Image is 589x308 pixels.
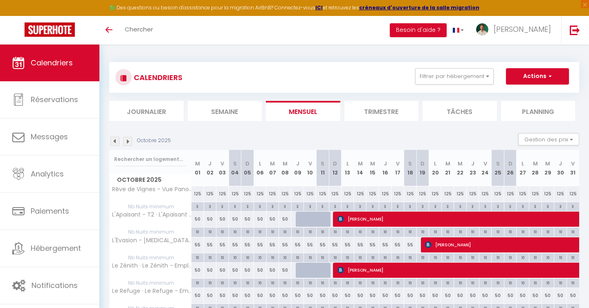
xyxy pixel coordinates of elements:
[470,16,561,45] a: ... [PERSON_NAME]
[504,228,517,235] div: 10
[204,279,216,286] div: 10
[229,228,241,235] div: 10
[220,160,224,167] abbr: V
[429,202,441,210] div: 3
[216,253,229,261] div: 10
[517,150,529,186] th: 27
[329,202,342,210] div: 3
[479,228,492,235] div: 10
[208,160,211,167] abbr: J
[259,160,261,167] abbr: L
[191,288,204,303] div: 50
[267,202,279,210] div: 3
[241,237,254,252] div: 55
[216,228,229,235] div: 10
[454,279,466,286] div: 10
[304,228,316,235] div: 10
[420,160,425,167] abbr: D
[442,228,454,235] div: 10
[529,279,542,286] div: 10
[229,150,241,186] th: 04
[329,253,342,261] div: 10
[254,279,266,286] div: 10
[304,279,316,286] div: 10
[266,212,279,227] div: 50
[554,202,567,210] div: 3
[279,228,291,235] div: 10
[216,150,229,186] th: 03
[329,279,342,286] div: 10
[358,160,363,167] abbr: M
[442,253,454,261] div: 10
[241,202,254,210] div: 3
[344,101,419,121] li: Trimestre
[110,228,191,237] span: Nb Nuits minimum
[229,263,241,278] div: 50
[391,186,404,201] div: 125
[216,202,229,210] div: 3
[492,186,504,201] div: 125
[567,253,579,261] div: 10
[458,160,463,167] abbr: M
[529,150,542,186] th: 28
[241,263,254,278] div: 50
[379,186,391,201] div: 125
[329,237,342,252] div: 55
[191,253,204,261] div: 10
[346,160,349,167] abbr: L
[204,228,216,235] div: 10
[533,160,538,167] abbr: M
[279,253,291,261] div: 10
[467,202,479,210] div: 3
[266,186,279,201] div: 125
[191,228,204,235] div: 10
[317,279,329,286] div: 10
[254,186,266,201] div: 125
[315,4,323,11] a: ICI
[542,253,554,261] div: 10
[454,253,466,261] div: 10
[191,202,204,210] div: 3
[25,22,75,37] img: Super Booking
[567,186,579,201] div: 125
[270,160,275,167] abbr: M
[467,253,479,261] div: 10
[342,150,354,186] th: 13
[283,160,288,167] abbr: M
[494,24,551,34] span: [PERSON_NAME]
[137,137,171,145] p: Octobre 2025
[354,228,366,235] div: 10
[31,243,81,253] span: Hébergement
[188,101,262,121] li: Semaine
[216,237,229,252] div: 55
[241,150,254,186] th: 05
[316,186,329,201] div: 125
[266,101,340,121] li: Mensuel
[132,68,182,87] h3: CALENDRIERS
[554,279,567,286] div: 10
[542,186,554,201] div: 125
[454,202,466,210] div: 3
[454,228,466,235] div: 10
[254,150,266,186] th: 06
[233,160,237,167] abbr: S
[404,186,417,201] div: 125
[529,253,542,261] div: 10
[454,150,467,186] th: 22
[366,186,379,201] div: 125
[292,202,304,210] div: 3
[391,150,404,186] th: 17
[404,202,416,210] div: 3
[445,160,450,167] abbr: M
[379,237,391,252] div: 55
[504,202,517,210] div: 3
[292,228,304,235] div: 10
[216,263,229,278] div: 50
[496,160,500,167] abbr: S
[229,253,241,261] div: 10
[554,228,567,235] div: 10
[442,279,454,286] div: 10
[492,279,504,286] div: 10
[467,150,479,186] th: 23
